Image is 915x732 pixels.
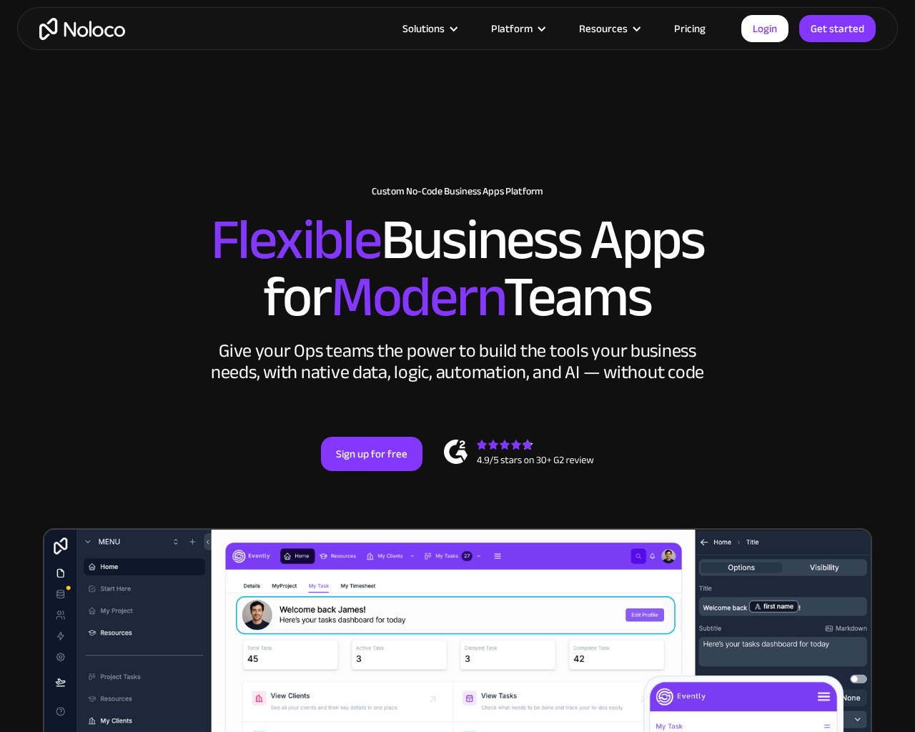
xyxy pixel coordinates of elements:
[211,187,381,293] span: Flexible
[561,19,656,38] div: Resources
[14,186,901,197] h1: Custom No-Code Business Apps Platform
[14,212,901,326] h2: Business Apps for Teams
[741,15,788,42] a: Login
[385,19,473,38] div: Solutions
[402,19,445,38] div: Solutions
[39,18,125,40] a: home
[491,19,533,38] div: Platform
[207,340,708,383] div: Give your Ops teams the power to build the tools your business needs, with native data, logic, au...
[799,15,876,42] a: Get started
[331,244,503,350] span: Modern
[656,19,723,38] a: Pricing
[321,437,422,471] a: Sign up for free
[473,19,561,38] div: Platform
[579,19,628,38] div: Resources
